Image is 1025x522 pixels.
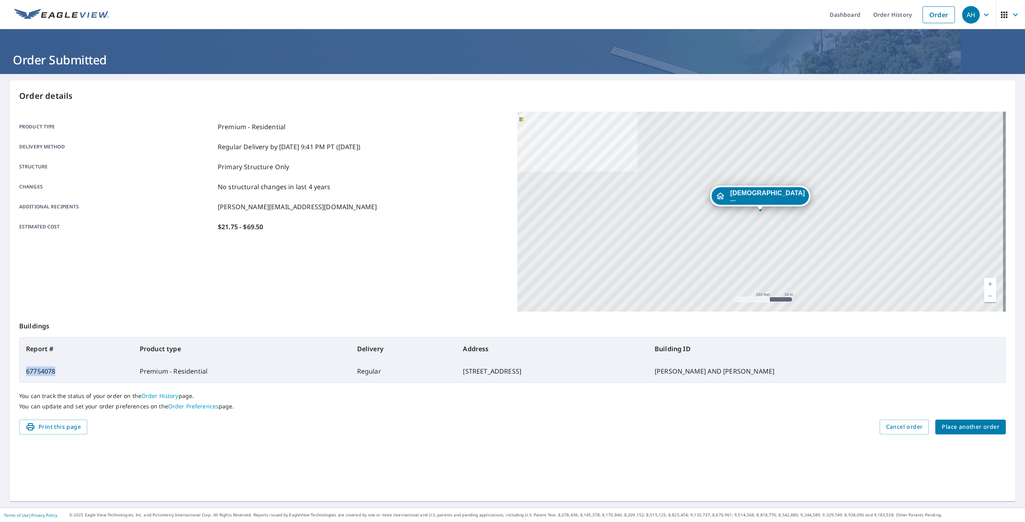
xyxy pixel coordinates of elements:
[218,142,360,152] p: Regular Delivery by [DATE] 9:41 PM PT ([DATE])
[14,9,109,21] img: EV Logo
[168,402,219,410] a: Order Preferences
[218,162,289,172] p: Primary Structure Only
[10,52,1015,68] h1: Order Submitted
[4,512,29,518] a: Terms of Use
[942,422,999,432] span: Place another order
[922,6,955,23] a: Order
[984,278,996,290] a: Current Level 17, Zoom In
[19,202,215,212] p: Additional recipients
[19,222,215,232] p: Estimated cost
[19,90,1006,102] p: Order details
[19,403,1006,410] p: You can update and set your order preferences on the page.
[133,360,351,382] td: Premium - Residential
[730,190,805,202] span: [DEMOGRAPHIC_DATA] ...
[20,338,133,360] th: Report #
[141,392,179,400] a: Order History
[20,360,133,382] td: 67754078
[19,162,215,172] p: Structure
[133,338,351,360] th: Product type
[26,422,81,432] span: Print this page
[218,182,331,192] p: No structural changes in last 4 years
[218,222,263,232] p: $21.75 - $69.50
[351,338,457,360] th: Delivery
[218,122,285,132] p: Premium - Residential
[31,512,57,518] a: Privacy Policy
[648,360,1005,382] td: [PERSON_NAME] AND [PERSON_NAME]
[648,338,1005,360] th: Building ID
[984,290,996,302] a: Current Level 17, Zoom Out
[456,338,648,360] th: Address
[456,360,648,382] td: [STREET_ADDRESS]
[962,6,980,24] div: AH
[69,512,1021,518] p: © 2025 Eagle View Technologies, Inc. and Pictometry International Corp. All Rights Reserved. Repo...
[4,513,57,518] p: |
[19,312,1006,337] p: Buildings
[218,202,377,212] p: [PERSON_NAME][EMAIL_ADDRESS][DOMAIN_NAME]
[886,422,923,432] span: Cancel order
[19,122,215,132] p: Product type
[19,392,1006,400] p: You can track the status of your order on the page.
[935,420,1006,434] button: Place another order
[880,420,929,434] button: Cancel order
[351,360,457,382] td: Regular
[19,420,87,434] button: Print this page
[710,186,810,210] div: Dropped pin, building CHRISTIAN AND KAYLA Abelarde, Residential property, 18146 Riverside Dr Beve...
[19,142,215,152] p: Delivery method
[19,182,215,192] p: Changes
